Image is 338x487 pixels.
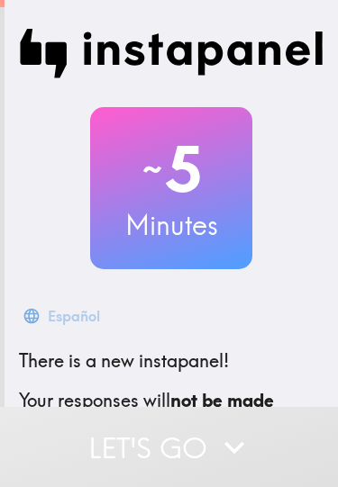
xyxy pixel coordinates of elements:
[90,206,252,244] h3: Minutes
[19,29,324,78] img: Instapanel
[19,298,107,334] button: Español
[19,349,229,372] span: There is a new instapanel!
[90,132,252,206] h2: 5
[140,142,165,196] span: ~
[48,303,100,329] div: Español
